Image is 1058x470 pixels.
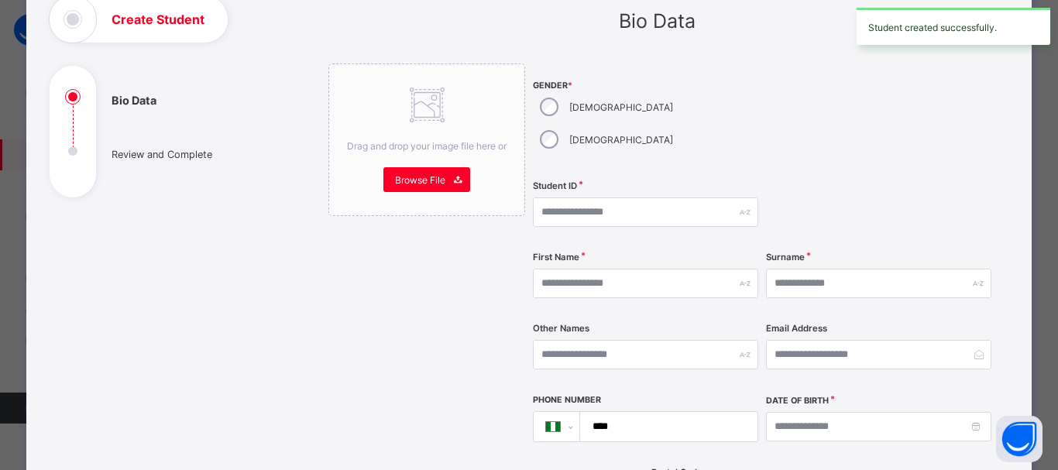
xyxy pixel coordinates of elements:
label: First Name [533,252,579,262]
label: [DEMOGRAPHIC_DATA] [569,134,673,146]
span: Drag and drop your image file here or [347,140,507,152]
span: Gender [533,81,758,91]
label: Phone Number [533,395,601,405]
label: [DEMOGRAPHIC_DATA] [569,101,673,113]
label: Surname [766,252,805,262]
span: Browse File [395,174,445,186]
div: Drag and drop your image file here orBrowse File [328,63,525,216]
label: Other Names [533,323,589,334]
span: Bio Data [619,9,696,33]
label: Date of Birth [766,396,829,406]
button: Open asap [996,416,1043,462]
h1: Create Student [112,13,204,26]
label: Email Address [766,323,827,334]
label: Student ID [533,180,577,191]
div: Student created successfully. [857,8,1050,45]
